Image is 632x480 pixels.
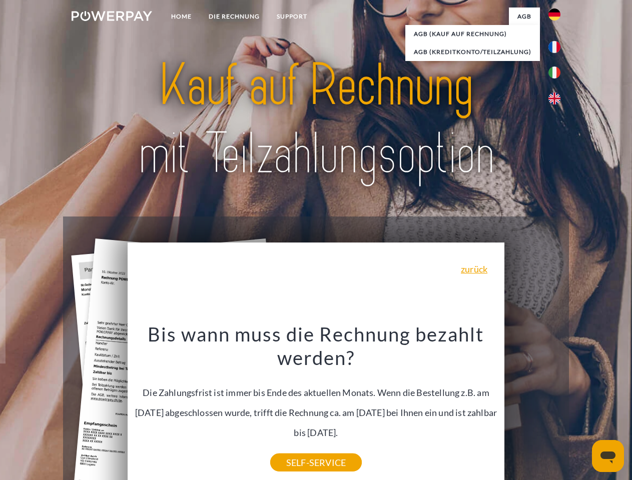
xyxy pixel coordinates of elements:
[405,43,540,61] a: AGB (Kreditkonto/Teilzahlung)
[548,41,560,53] img: fr
[72,11,152,21] img: logo-powerpay-white.svg
[461,264,487,273] a: zurück
[270,453,362,471] a: SELF-SERVICE
[268,7,316,25] a: SUPPORT
[405,25,540,43] a: AGB (Kauf auf Rechnung)
[134,322,499,370] h3: Bis wann muss die Rechnung bezahlt werden?
[548,8,560,20] img: de
[163,7,200,25] a: Home
[548,66,560,78] img: it
[200,7,268,25] a: DIE RECHNUNG
[548,92,560,104] img: en
[134,322,499,462] div: Die Zahlungsfrist ist immer bis Ende des aktuellen Monats. Wenn die Bestellung z.B. am [DATE] abg...
[592,440,624,472] iframe: Schaltfläche zum Öffnen des Messaging-Fensters
[509,7,540,25] a: agb
[96,48,536,191] img: title-powerpay_de.svg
